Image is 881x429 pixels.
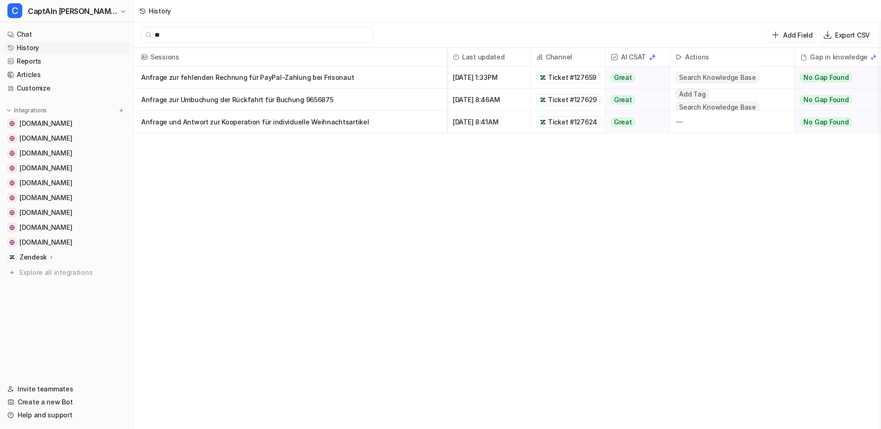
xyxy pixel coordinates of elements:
button: Great [605,66,664,89]
span: [DOMAIN_NAME] [20,238,72,247]
span: Channel [535,48,601,66]
a: Chat [4,28,130,41]
div: History [149,6,171,16]
img: www.frisonaut.de [9,225,15,230]
a: History [4,41,130,54]
img: zendesk [540,119,546,125]
a: www.frisonaut.de[DOMAIN_NAME] [4,221,130,234]
span: [DOMAIN_NAME] [20,208,72,217]
button: No Gap Found [795,111,871,133]
a: Customize [4,82,130,95]
a: Reports [4,55,130,68]
p: Zendesk [20,253,47,262]
img: www.inselbus-norderney.de [9,195,15,201]
span: C [7,3,22,18]
span: [DOMAIN_NAME] [20,163,72,173]
img: expand menu [6,107,12,114]
a: www.inselexpress.de[DOMAIN_NAME] [4,147,130,160]
span: [DOMAIN_NAME] [20,119,72,128]
p: Add Field [783,30,812,40]
span: [DOMAIN_NAME] [20,134,72,143]
img: explore all integrations [7,268,17,277]
img: zendesk [540,97,546,103]
a: Explore all integrations [4,266,130,279]
span: Ticket #127659 [548,73,596,82]
img: www.inseltouristik.de [9,165,15,171]
span: Ticket #127624 [548,117,597,127]
a: www.inseltouristik.de[DOMAIN_NAME] [4,162,130,175]
img: www.inselflieger.de [9,180,15,186]
a: www.inselfaehre.de[DOMAIN_NAME] [4,236,130,249]
a: www.inselparker.de[DOMAIN_NAME] [4,206,130,219]
img: www.nordsee-bike.de [9,136,15,141]
a: www.nordsee-bike.de[DOMAIN_NAME] [4,132,130,145]
p: Integrations [14,107,47,114]
span: [DOMAIN_NAME] [20,178,72,188]
span: Great [611,73,635,82]
p: Anfrage und Antwort zur Kooperation für individuelle Weihnachtsartikel [141,111,439,133]
button: No Gap Found [795,89,871,111]
a: Invite teammates [4,383,130,396]
span: Great [611,95,635,104]
span: No Gap Found [800,73,852,82]
span: [DATE] 8:41AM [451,111,527,133]
a: Ticket #127624 [540,117,599,127]
span: No Gap Found [800,95,852,104]
a: www.inselbus-norderney.de[DOMAIN_NAME] [4,191,130,204]
span: CaptAIn [PERSON_NAME] | Zendesk Tickets [28,5,117,18]
a: Ticket #127629 [540,95,599,104]
a: Ticket #127659 [540,73,598,82]
img: zendesk [540,74,546,81]
span: Explore all integrations [20,265,126,280]
p: Anfrage zur fehlenden Rechnung für PayPal-Zahlung bei Frisonaut [141,66,439,89]
button: No Gap Found [795,66,871,89]
button: Great [605,89,664,111]
img: menu_add.svg [118,107,124,114]
a: www.inselfracht.de[DOMAIN_NAME] [4,117,130,130]
button: Export CSV [820,28,874,42]
p: Anfrage zur Umbuchung der Rückfahrt für Buchung 9656875 [141,89,439,111]
img: www.inselfaehre.de [9,240,15,245]
span: Search Knowledge Base [676,72,759,83]
h2: Actions [685,48,709,66]
button: Great [605,111,664,133]
span: [DOMAIN_NAME] [20,223,72,232]
a: Articles [4,68,130,81]
span: [DATE] 1:33PM [451,66,527,89]
a: www.inselflieger.de[DOMAIN_NAME] [4,176,130,189]
span: Last updated [451,48,527,66]
span: Add Tag [676,89,709,100]
span: AI CSAT [609,48,666,66]
span: Search Knowledge Base [676,102,759,113]
div: Gap in knowledge [798,48,874,66]
img: Zendesk [9,254,15,260]
button: Add Field [768,28,816,42]
p: Export CSV [835,30,870,40]
span: No Gap Found [800,117,852,127]
img: www.inselfracht.de [9,121,15,126]
a: Create a new Bot [4,396,130,409]
img: www.inselparker.de [9,210,15,215]
span: Ticket #127629 [548,95,597,104]
span: Great [611,117,635,127]
span: Sessions [137,48,443,66]
button: Integrations [4,106,50,115]
img: www.inselexpress.de [9,150,15,156]
span: [DATE] 8:46AM [451,89,527,111]
span: [DOMAIN_NAME] [20,149,72,158]
a: Help and support [4,409,130,422]
span: [DOMAIN_NAME] [20,193,72,202]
